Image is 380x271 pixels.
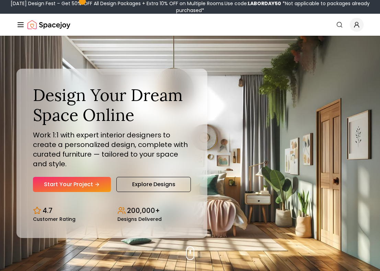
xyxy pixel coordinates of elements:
[116,177,191,192] a: Explore Designs
[33,85,191,125] h1: Design Your Dream Space Online
[33,177,111,192] a: Start Your Project
[43,206,53,215] p: 4.7
[16,14,364,36] nav: Global
[33,130,191,169] p: Work 1:1 with expert interior designers to create a personalized design, complete with curated fu...
[117,217,162,222] small: Designs Delivered
[33,217,76,222] small: Customer Rating
[127,206,160,215] p: 200,000+
[27,18,70,32] img: Spacejoy Logo
[33,200,191,222] div: Design stats
[27,18,70,32] a: Spacejoy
